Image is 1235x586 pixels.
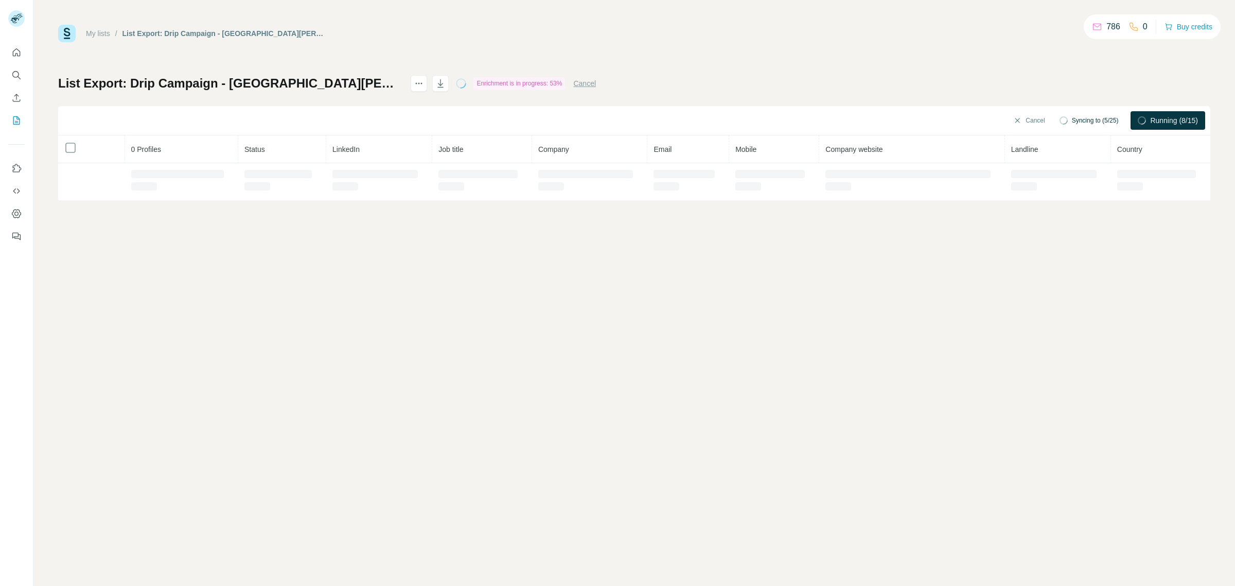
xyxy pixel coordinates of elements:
[1165,20,1212,34] button: Buy credits
[115,28,117,39] li: /
[8,159,25,178] button: Use Surfe on LinkedIn
[8,111,25,130] button: My lists
[8,204,25,223] button: Dashboard
[131,145,161,153] span: 0 Profiles
[411,75,427,92] button: actions
[538,145,569,153] span: Company
[122,28,327,39] div: List Export: Drip Campaign - [GEOGRAPHIC_DATA][PERSON_NAME] - [DATE] 18:24
[573,78,596,89] button: Cancel
[8,66,25,84] button: Search
[825,145,883,153] span: Company website
[1117,145,1142,153] span: Country
[8,43,25,62] button: Quick start
[8,89,25,107] button: Enrich CSV
[332,145,360,153] span: LinkedIn
[58,25,76,42] img: Surfe Logo
[1072,116,1119,125] span: Syncing to (5/25)
[473,77,565,90] div: Enrichment is in progress: 53%
[1143,21,1148,33] p: 0
[1106,21,1120,33] p: 786
[735,145,756,153] span: Mobile
[654,145,672,153] span: Email
[244,145,265,153] span: Status
[438,145,463,153] span: Job title
[1006,111,1052,130] button: Cancel
[8,227,25,246] button: Feedback
[86,29,110,38] a: My lists
[1150,115,1198,126] span: Running (8/15)
[1011,145,1038,153] span: Landline
[58,75,401,92] h1: List Export: Drip Campaign - [GEOGRAPHIC_DATA][PERSON_NAME] - [DATE] 18:24
[8,182,25,200] button: Use Surfe API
